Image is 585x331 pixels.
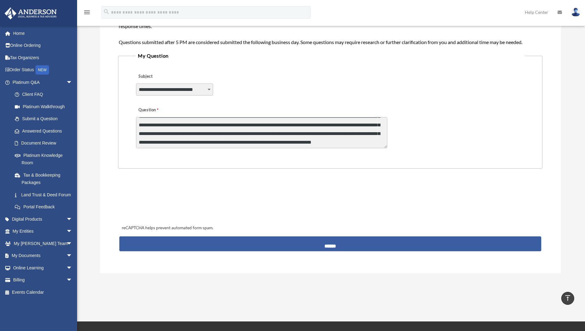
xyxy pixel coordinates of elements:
div: reCAPTCHA helps prevent automated form spam. [119,224,541,232]
a: menu [83,11,91,16]
legend: My Question [135,51,525,60]
a: Online Learningarrow_drop_down [4,262,82,274]
span: arrow_drop_down [66,225,79,238]
div: NEW [35,65,49,75]
a: Submit a Question [9,113,79,125]
i: vertical_align_top [564,294,571,302]
span: arrow_drop_down [66,262,79,274]
a: Portal Feedback [9,201,82,213]
a: My [PERSON_NAME] Teamarrow_drop_down [4,237,82,250]
a: Online Ordering [4,39,82,52]
a: Billingarrow_drop_down [4,274,82,286]
a: My Documentsarrow_drop_down [4,250,82,262]
a: Answered Questions [9,125,82,137]
iframe: reCAPTCHA [120,188,214,212]
img: User Pic [571,8,580,17]
a: Tax & Bookkeeping Packages [9,169,82,189]
a: Home [4,27,82,39]
a: Platinum Q&Aarrow_drop_down [4,76,82,88]
a: Events Calendar [4,286,82,298]
a: Tax Organizers [4,51,82,64]
i: search [103,8,110,15]
span: arrow_drop_down [66,213,79,226]
span: arrow_drop_down [66,274,79,287]
a: My Entitiesarrow_drop_down [4,225,82,238]
span: arrow_drop_down [66,76,79,89]
a: Order StatusNEW [4,64,82,76]
i: menu [83,9,91,16]
a: Client FAQ [9,88,82,101]
a: Digital Productsarrow_drop_down [4,213,82,225]
a: vertical_align_top [561,292,574,305]
a: Document Review [9,137,82,149]
span: arrow_drop_down [66,237,79,250]
label: Question [136,106,184,114]
span: arrow_drop_down [66,250,79,262]
a: Platinum Knowledge Room [9,149,82,169]
a: Land Trust & Deed Forum [9,189,82,201]
a: Platinum Walkthrough [9,100,82,113]
label: Subject [136,72,195,81]
img: Anderson Advisors Platinum Portal [3,7,59,19]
